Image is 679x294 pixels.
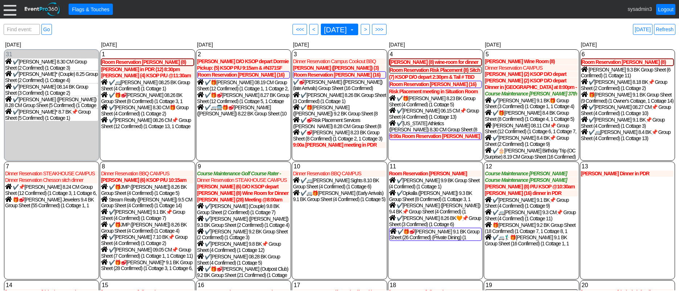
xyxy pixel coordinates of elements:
div: ✔️[PERSON_NAME] 08.14 BK Group Sheet (3 Confirmed) (1 Cottage 2) [5,83,98,96]
div: [PERSON_NAME] (16) dinner in PDR [485,190,578,196]
div: Show menu [581,281,674,289]
div: ✔️🥩[PERSON_NAME] ([PERSON_NAME]) (late Arrivals) Group Sheet (16 Confirmed) [293,79,386,91]
div: Show menu [293,281,386,289]
div: [DATE] [580,40,675,49]
div: 9:00a [PERSON_NAME] meeting in PDR [293,142,386,148]
div: ✔️🎂[PERSON_NAME] Birthday Trip (OC Surprise) 8.19 CM Group Sheet (16 Confirmed) (1 Owner's Cottag... [485,147,578,160]
div: Course Maintenance [PERSON_NAME] 4some playing not staying. F&B a la carte to DCGCRENSHAW [485,171,578,177]
div: Course Maintenance [PERSON_NAME] 37th Birthday! [485,91,578,97]
div: Dinner in [GEOGRAPHIC_DATA] at 8:00pm - [PERSON_NAME] [485,84,578,90]
div: Room Reservation [PERSON_NAME] (16) PDR Dinner (Private Dining) [390,81,481,87]
div: [DATE] [196,40,291,49]
div: Dinner Reservation STEAKHOUSE CAMPUS [GEOGRAPHIC_DATA] [197,177,290,183]
div: [DATE] [99,40,195,49]
img: EventPro360 [24,1,61,17]
div: ✔️[PERSON_NAME] 9.2 BK Group Sheet (2 Confirmed) (1 Cottage 3) [197,228,290,241]
div: Show menu [389,50,482,58]
div: [PERSON_NAME] Wine Room (8) [485,58,578,65]
div: Show menu [293,163,386,171]
div: ✔️[PERSON_NAME]* 8.7 BK📌 Group Sheet (5 Confirmed) (1 Cottage 1) [5,109,98,121]
div: ✔️[PERSON_NAME] 08.28 BK Group Sheet (4 Confirmed) (1 Cottage 5) [197,253,290,266]
span: [DATE] [323,25,355,33]
div: [DATE] [291,40,387,49]
span: >>> [374,26,385,33]
div: [DATE] [483,40,579,49]
div: ✔️[PERSON_NAME] 7.10 BK📌 Group Sheet (4 Confirmed) (1 Cottage 2) [101,234,194,246]
div: ✔️[PERSON_NAME] ([PERSON_NAME]) 9.3 BK Group Sheet (2 Confirmed) (1 Cottage 4) [197,216,290,228]
div: Dinner Reservation Campus Cookout BBQ [293,58,386,65]
div: ✔️Opkalla ([PERSON_NAME]) 9.3 BK Group Sheet (8 Confirmed) (1 Cottage 3, 1 Cottage 9) [389,190,482,202]
div: [PERSON_NAME] Dinner in PDR [581,171,674,177]
div: (7) KSOP D/O depart 2:30pm & Tail # TBD POC: [PERSON_NAME] [PHONE_NUMBER] [389,74,482,80]
div: 9:00a Room Reservation [PERSON_NAME] meeting in PDR (Private Dining) [390,133,481,139]
div: ✔️🥩[PERSON_NAME] 8.23 BK Group Sheet (8 Confirmed) (1 Cottage 2, 1 Cottage 3) [293,129,386,142]
div: ✔️[PERSON_NAME] 08.27 CM📌 Group Sheet (4 Confirmed) (1 Cottage 10) [581,104,674,116]
div: Show menu [197,50,290,58]
div: Show menu [581,50,674,58]
div: ✔️[PERSON_NAME] 9.1 BK📌 Group Sheet (4 Confirmed) (1 Cottage 3) [581,117,674,129]
div: ✔️[PERSON_NAME] 8.30 CM Group Sheet (2 Confirmed) (1 Cottage 3) [5,58,98,71]
div: Show menu [5,50,98,58]
div: Course Maintenance Golf Course Rater - [PERSON_NAME] (Single) 2:45 Tee Time [197,171,290,177]
div: [PERSON_NAME] (8) P/U KSOP @10:30am #39MZ [485,184,578,190]
div: ✔️🎁JMP ([PERSON_NAME]) 8.26 BK Group Sheet (4 Confirmed) (1 Cottage 5) [101,184,194,196]
span: sysadmin3 [628,6,652,12]
div: ✔️🚐[PERSON_NAME] 8.4 BK📌 Group Sheet (4 Confirmed) (1 Cottage 13) [581,129,674,141]
div: ✔️🎁JMP ([PERSON_NAME]) 8.26 BK Group Sheet (4 Confirmed) (1 Cottage 4) [101,221,194,234]
div: Show menu [485,50,578,58]
div: 🎁🥩[PERSON_NAME] Jewelers 9.4 BK Group Sheet (55 Confirmed) (1 Cottage 1, 1 Cottage 2, 1 Cottage 5... [5,196,98,209]
div: ✔️🎁🥩[PERSON_NAME] 9.1 BK Group Sheet (26 Confirmed) (Private Dining) (1 Cottage 4, 1 Cottage 5, 1... [390,228,481,241]
a: [DATE] [633,24,653,35]
div: ✔️🎁🥩[PERSON_NAME]* 9.1 BK Group Sheet (28 Confirmed) (1 Cottage 3, 1 Cottage 6, 1 Cottage 9, 1 Co... [101,259,194,271]
div: ✔️[PERSON_NAME] 8.4 BK📌 Group Sheet (2 Confirmed) (1 Cottage 9) [485,135,578,147]
div: [PERSON_NAME] 9.3 BK Group Sheet (6 Confirmed) (1 Cottage 11) [581,66,674,79]
div: Show menu [5,163,98,171]
div: [PERSON_NAME] (2) KSOP D/O depart Dormie @8:00am N558SP [485,71,578,77]
div: Show menu [485,281,578,289]
div: [PERSON_NAME] in PDR (12) 8:30pm [101,66,194,73]
div: ✔️[PERSON_NAME] ([PERSON_NAME]) 9.4 BK📌 Group Sheet (4 Confirmed) (1 Cottage 12) [389,202,482,215]
div: [PERSON_NAME] (2) KSOP D/O depart Dormie @7:00am [485,78,578,84]
div: [PERSON_NAME] (6) KSOP P/U 10:15am #N997MX [101,177,194,183]
div: ✔️[PERSON_NAME] (Couple) 9.8 BK Group Sheet (2 Confirmed) (1 Cottage 7) [197,203,290,215]
div: Show menu [197,163,290,171]
div: [PERSON_NAME] (4) KSOP P/U @11:30am #817GW [101,73,194,79]
div: Show menu [485,163,578,171]
div: [PERSON_NAME] ([PERSON_NAME]) (3) KSOP P/U @8:15am #TBD [293,65,386,71]
div: Pickup: (5) KSOP P/U 9:15am & #N371SF POC: [PERSON_NAME] [PHONE_NUMBER] Pickup: (2) KSOP P/U 10:0... [197,65,290,71]
div: ✔️🎁🥩[PERSON_NAME] (Outpost Club) 9.2 BK Group Sheet (21 Confirmed) (1 Cottage 8, 1 Cottage 9, 1 C... [197,266,290,278]
div: ✔️📌[PERSON_NAME] 8.24 CM Group Sheet (12 Confirmed) (1 Cottage 3, 1 Cottage 6, 1 Cottage 12) [5,184,98,196]
div: Show menu [197,281,290,289]
div: ✔️🚐[PERSON_NAME] 9.3 CM📌 Group Sheet (4 Confirmed) (1 Cottage 11) [485,209,578,221]
div: ✔️🎁[PERSON_NAME] 08.19 CM Group Sheet (12 Confirmed) (1 Cottage 1, 1 Cottage 2, 1 Cottage 7) [197,79,290,91]
a: Go [41,24,52,35]
div: ✔️🥩Risk Placement Services ([PERSON_NAME]) 8.28 CM Group Sheet (8 Confirmed) (1 Cottage 7, 1 Cott... [293,117,386,129]
div: [PERSON_NAME] D/O KSOP depart Dormie at 2:30pm #817GW [197,58,290,65]
div: ✔️🎁[PERSON_NAME] ([PERSON_NAME]) 9.2 BK Group Sheet (8 Confirmed) (1 Cottage 13, 1 Cottage 14) [293,104,386,117]
div: Room Reservation [PERSON_NAME] (8) wine-room 730p (Wine Room) [102,59,193,65]
div: ✔️[PERSON_NAME] 9.1 BK🎁 Group Sheet (3 Confirmed) (1 Cottage 1, 1 Cottage 4) [485,97,578,110]
div: [PERSON_NAME] (28) Meeting @8:00am [197,197,290,203]
div: 🎁[PERSON_NAME] 9.1 BK Group Sheet (9 Confirmed) (1 Owner's Cottage, 1 Cottage 14) [581,91,674,104]
div: Room Reservation [PERSON_NAME] (16) PDR Dinner (Private Dining) [294,72,385,78]
div: Show menu [293,50,386,58]
div: ✔️[PERSON_NAME] 9.9 BK Group Sheet (4 Confirmed) (1 Cottage 1) [389,177,482,189]
div: ✔️🎁[PERSON_NAME] 8.4 BK Group Sheet (8 Confirmed) (1 Cottage 4, 1 Cottage 5) [485,110,578,122]
div: Dinner Reservation CAMPUS [GEOGRAPHIC_DATA] [485,65,578,71]
div: Room Reservation [PERSON_NAME] Private Dining Room @7pm Dinner [389,171,482,177]
div: [PERSON_NAME] (8) wine-room for dinner (Wine Room) [390,59,481,65]
span: > [363,26,368,33]
div: ✔️[PERSON_NAME] 06.15 CM📌 Group Sheet (4 Confirmed) (1 Cottage 13) [389,107,482,120]
div: [PERSON_NAME] (6) D/O KSOP depart Dormie at 2:15pm #N997MX [197,184,290,190]
div: ✔️🎁🥩[PERSON_NAME] 8.27 BK Group Sheet (12 Confirmed) (1 Cottage 5, 1 Cottage 10, 1 Cottage 11) [197,92,290,104]
div: ✔️[PERSON_NAME] 9.1 BK📌 Group Sheet (4 Confirmed) (1 Cottage 9) [485,197,578,209]
div: ✔️🚐[PERSON_NAME] Sights 8.10 BK Group Sheet (4 Confirmed) (1 Cottage 6) [293,177,386,189]
div: Risk Placement meeting in Situation Room after lunch [389,89,482,95]
div: Show menu [389,281,482,289]
div: ✔️🎁[PERSON_NAME] 8.23 BK Group Sheet (4 Confirmed) (1 Cottage 5) [389,95,482,107]
div: [DATE] [388,40,483,49]
div: Room Reservation [PERSON_NAME] (8) Wine-room @ 8pm (Wine Room) [582,59,673,65]
div: Room Reservation [PERSON_NAME] (16) PDR Dinner (Private Dining) [198,72,289,78]
div: ✔️🚐🏌️‍♂️🎁[PERSON_NAME] 9.1 BK Group Sheet (16 Confirmed) (1 Cottage 1, 1 Cottage 2, 1 Cottage 3, ... [485,234,578,246]
a: Logout [656,4,675,15]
